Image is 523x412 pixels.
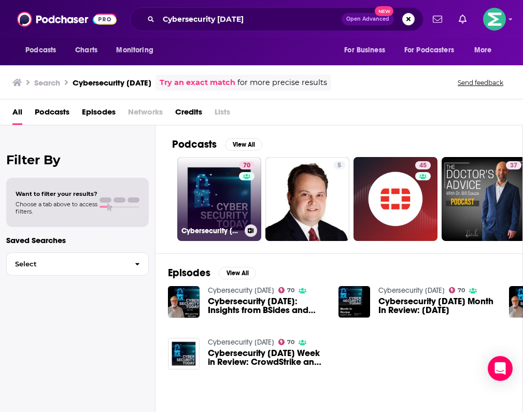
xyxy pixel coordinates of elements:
[278,287,295,293] a: 70
[474,43,492,58] span: More
[483,8,506,31] button: Show profile menu
[243,161,250,171] span: 70
[208,338,274,347] a: Cybersecurity Today
[82,104,116,125] a: Episodes
[225,138,262,151] button: View All
[35,104,69,125] a: Podcasts
[34,78,60,88] h3: Search
[378,297,497,315] a: Cybersecurity Today Month In Review: August 9, 2025
[208,349,326,366] a: Cybersecurity Today Week in Review: CrowdStrike and more.
[378,286,445,295] a: Cybersecurity Today
[181,226,241,235] h3: Cybersecurity [DATE]
[287,288,294,293] span: 70
[160,77,235,89] a: Try an exact match
[378,297,497,315] span: Cybersecurity [DATE] Month In Review: [DATE]
[239,161,255,169] a: 70
[287,340,294,345] span: 70
[215,104,230,125] span: Lists
[398,40,469,60] button: open menu
[265,157,349,241] a: 5
[333,161,345,169] a: 5
[109,40,166,60] button: open menu
[208,297,326,315] a: Cybersecurity Today: Insights from BSides and RSAC
[337,161,341,171] span: 5
[116,43,153,58] span: Monitoring
[419,161,427,171] span: 45
[7,261,126,267] span: Select
[12,104,22,125] a: All
[429,10,446,28] a: Show notifications dropdown
[172,138,217,151] h2: Podcasts
[278,339,295,345] a: 70
[415,161,431,169] a: 45
[175,104,202,125] a: Credits
[68,40,104,60] a: Charts
[458,288,465,293] span: 70
[449,287,465,293] a: 70
[488,356,513,381] div: Open Intercom Messenger
[404,43,454,58] span: For Podcasters
[208,297,326,315] span: Cybersecurity [DATE]: Insights from BSides and RSAC
[128,104,163,125] span: Networks
[455,10,471,28] a: Show notifications dropdown
[6,235,149,245] p: Saved Searches
[219,267,256,279] button: View All
[510,161,517,171] span: 37
[17,9,117,29] img: Podchaser - Follow, Share and Rate Podcasts
[342,13,394,25] button: Open AdvancedNew
[73,78,151,88] h3: Cybersecurity [DATE]
[168,286,200,318] img: Cybersecurity Today: Insights from BSides and RSAC
[337,40,398,60] button: open menu
[338,286,370,318] img: Cybersecurity Today Month In Review: August 9, 2025
[467,40,505,60] button: open menu
[18,40,69,60] button: open menu
[159,11,342,27] input: Search podcasts, credits, & more...
[375,6,393,16] span: New
[344,43,385,58] span: For Business
[172,138,262,151] a: PodcastsView All
[483,8,506,31] span: Logged in as LKassela
[346,17,389,22] span: Open Advanced
[6,152,149,167] h2: Filter By
[168,266,210,279] h2: Episodes
[130,7,423,31] div: Search podcasts, credits, & more...
[506,161,521,169] a: 37
[16,190,97,197] span: Want to filter your results?
[6,252,149,276] button: Select
[168,338,200,370] img: Cybersecurity Today Week in Review: CrowdStrike and more.
[177,157,261,241] a: 70Cybersecurity [DATE]
[237,77,327,89] span: for more precise results
[16,201,97,215] span: Choose a tab above to access filters.
[483,8,506,31] img: User Profile
[168,266,256,279] a: EpisodesView All
[208,286,274,295] a: Cybersecurity Today
[455,78,506,87] button: Send feedback
[354,157,437,241] a: 45
[25,43,56,58] span: Podcasts
[208,349,326,366] span: Cybersecurity [DATE] Week in Review: CrowdStrike and more.
[75,43,97,58] span: Charts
